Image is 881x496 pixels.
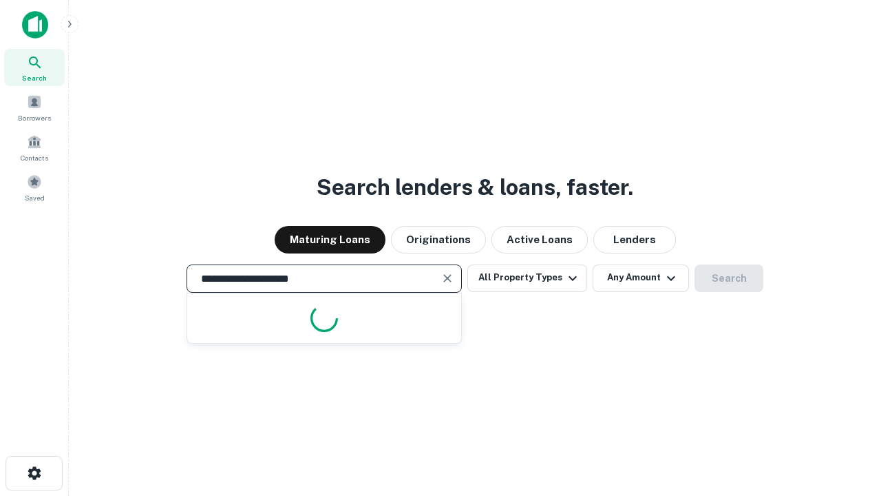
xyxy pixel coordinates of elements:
[22,11,48,39] img: capitalize-icon.png
[4,129,65,166] a: Contacts
[812,342,881,408] iframe: Chat Widget
[18,112,51,123] span: Borrowers
[4,169,65,206] a: Saved
[491,226,588,254] button: Active Loans
[438,269,457,288] button: Clear
[25,192,45,203] span: Saved
[467,265,587,292] button: All Property Types
[4,49,65,86] a: Search
[22,72,47,83] span: Search
[275,226,385,254] button: Maturing Loans
[391,226,486,254] button: Originations
[21,152,48,163] span: Contacts
[593,265,689,292] button: Any Amount
[317,171,633,204] h3: Search lenders & loans, faster.
[4,89,65,126] a: Borrowers
[593,226,676,254] button: Lenders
